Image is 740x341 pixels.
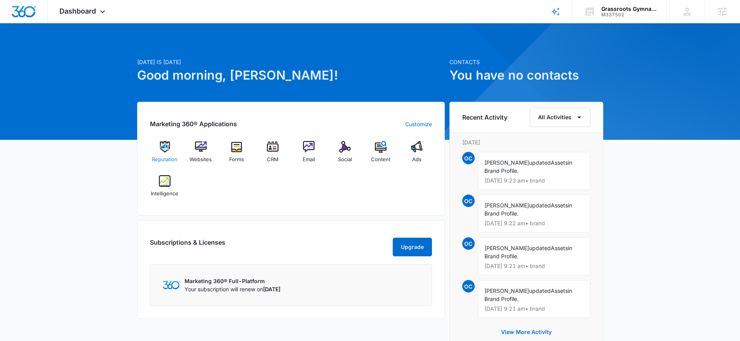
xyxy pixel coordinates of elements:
[449,58,603,66] p: Contacts
[462,195,475,207] span: OC
[303,156,315,164] span: Email
[190,156,212,164] span: Websites
[484,178,584,183] p: [DATE] 9:23 am • brand
[484,306,584,311] p: [DATE] 9:21 am • brand
[529,202,551,209] span: updated
[150,119,237,129] h2: Marketing 360® Applications
[151,190,178,198] span: Intelligence
[529,159,551,166] span: updated
[338,156,352,164] span: Social
[529,245,551,251] span: updated
[405,120,432,128] a: Customize
[263,286,280,292] span: [DATE]
[222,141,252,169] a: Forms
[449,66,603,85] h1: You have no contacts
[601,12,658,17] div: account id
[462,280,475,292] span: OC
[137,66,445,85] h1: Good morning, [PERSON_NAME]!
[551,159,568,166] span: Assets
[59,7,96,15] span: Dashboard
[530,108,590,127] button: All Activities
[294,141,324,169] a: Email
[462,152,475,164] span: OC
[551,245,568,251] span: Assets
[137,58,445,66] p: [DATE] is [DATE]
[484,263,584,269] p: [DATE] 9:21 am • brand
[150,238,225,253] h2: Subscriptions & Licenses
[258,141,288,169] a: CRM
[185,285,280,293] p: Your subscription will renew on
[462,113,507,122] h6: Recent Activity
[267,156,279,164] span: CRM
[229,156,244,164] span: Forms
[529,287,551,294] span: updated
[412,156,421,164] span: Ads
[484,221,584,226] p: [DATE] 9:22 am • brand
[462,138,590,146] p: [DATE]
[185,277,280,285] p: Marketing 360® Full-Platform
[330,141,360,169] a: Social
[150,141,180,169] a: Reputation
[366,141,396,169] a: Content
[462,237,475,250] span: OC
[484,202,529,209] span: [PERSON_NAME]
[152,156,178,164] span: Reputation
[393,238,432,256] button: Upgrade
[484,159,529,166] span: [PERSON_NAME]
[186,141,216,169] a: Websites
[484,245,529,251] span: [PERSON_NAME]
[484,287,529,294] span: [PERSON_NAME]
[402,141,432,169] a: Ads
[601,6,658,12] div: account name
[371,156,390,164] span: Content
[150,175,180,203] a: Intelligence
[551,202,568,209] span: Assets
[551,287,568,294] span: Assets
[163,281,180,289] img: Marketing 360 Logo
